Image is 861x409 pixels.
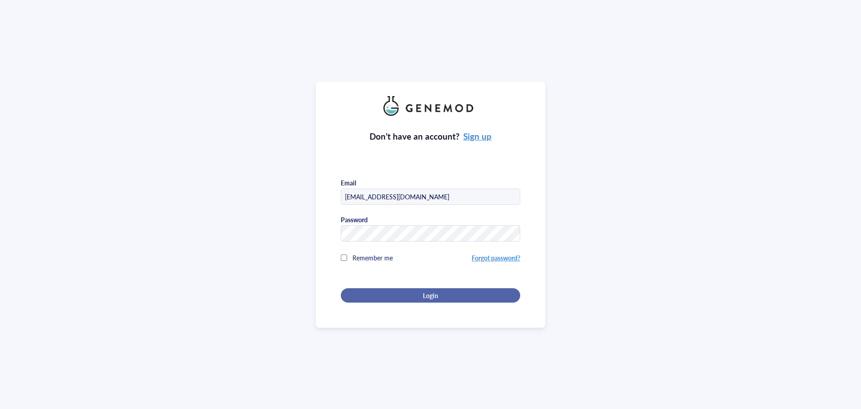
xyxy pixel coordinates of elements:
[341,215,368,224] div: Password
[383,96,478,116] img: genemod_logo_light-BcqUzbGq.png
[370,130,492,143] div: Don’t have an account?
[341,288,520,303] button: Login
[352,253,393,262] span: Remember me
[463,130,491,142] a: Sign up
[423,291,438,299] span: Login
[472,253,520,262] a: Forgot password?
[341,179,356,187] div: Email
